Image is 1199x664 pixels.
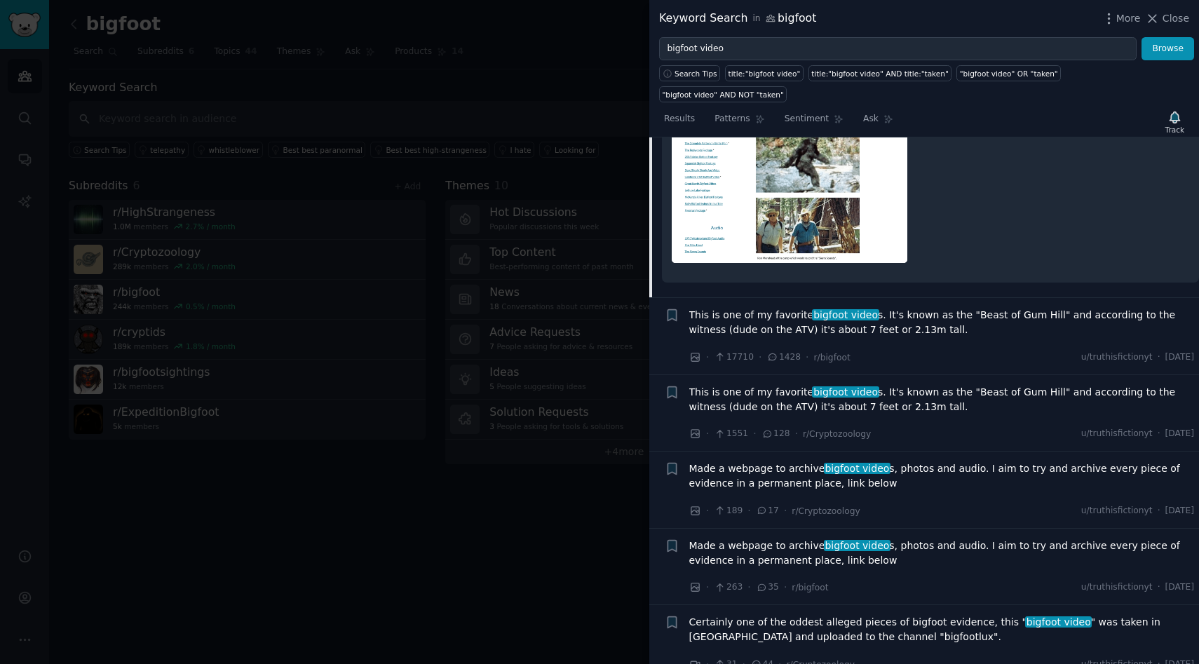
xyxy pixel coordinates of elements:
[811,69,949,79] div: title:"bigfoot video" AND title:"taken"
[803,429,871,439] span: r/Cryptozoology
[1081,581,1153,594] span: u/truthisfictionyt
[1081,505,1153,517] span: u/truthisfictionyt
[689,308,1195,337] span: This is one of my favorite s. It's known as the "Beast of Gum Hill" and according to the witness ...
[1163,11,1189,26] span: Close
[659,108,700,137] a: Results
[780,108,848,137] a: Sentiment
[714,351,753,364] span: 17710
[747,580,750,595] span: ·
[792,583,828,592] span: r/bigfoot
[766,351,801,364] span: 1428
[756,581,779,594] span: 35
[806,350,808,365] span: ·
[659,65,720,81] button: Search Tips
[794,426,797,441] span: ·
[1116,11,1141,26] span: More
[1145,11,1189,26] button: Close
[664,113,695,126] span: Results
[1160,107,1189,137] button: Track
[792,506,860,516] span: r/Cryptozoology
[747,503,750,518] span: ·
[785,113,829,126] span: Sentiment
[1165,581,1194,594] span: [DATE]
[753,426,756,441] span: ·
[1158,505,1160,517] span: ·
[1165,428,1194,440] span: [DATE]
[759,350,761,365] span: ·
[756,505,779,517] span: 17
[659,10,816,27] div: Keyword Search bigfoot
[1158,428,1160,440] span: ·
[689,385,1195,414] a: This is one of my favoritebigfoot videos. It's known as the "Beast of Gum Hill" and according to ...
[824,540,890,551] span: bigfoot video
[663,90,784,100] div: "bigfoot video" AND NOT "taken"
[1165,505,1194,517] span: [DATE]
[706,350,709,365] span: ·
[706,426,709,441] span: ·
[710,108,769,137] a: Patterns
[824,463,890,474] span: bigfoot video
[689,538,1195,568] a: Made a webpage to archivebigfoot videos, photos and audio. I aim to try and archive every piece o...
[659,37,1137,61] input: Try a keyword related to your business
[812,309,879,320] span: bigfoot video
[689,461,1195,491] a: Made a webpage to archivebigfoot videos, photos and audio. I aim to try and archive every piece o...
[808,65,952,81] a: title:"bigfoot video" AND title:"taken"
[672,127,907,263] img: Made a webpage to archive bigfoot videos, photos and audio. I aim to try and archive every piece ...
[1158,351,1160,364] span: ·
[659,86,787,102] a: "bigfoot video" AND NOT "taken"
[814,353,851,363] span: r/bigfoot
[1081,351,1153,364] span: u/truthisfictionyt
[714,505,743,517] span: 189
[689,308,1195,337] a: This is one of my favoritebigfoot videos. It's known as the "Beast of Gum Hill" and according to ...
[956,65,1061,81] a: "bigfoot video" OR "taken"
[689,538,1195,568] span: Made a webpage to archive s, photos and audio. I aim to try and archive every piece of evidence i...
[706,503,709,518] span: ·
[1081,428,1153,440] span: u/truthisfictionyt
[1165,351,1194,364] span: [DATE]
[784,503,787,518] span: ·
[1142,37,1194,61] button: Browse
[729,69,801,79] div: title:"bigfoot video"
[863,113,879,126] span: Ask
[689,615,1195,644] a: Certainly one of the oddest alleged pieces of bigfoot evidence, this "bigfoot video" was taken in...
[675,69,717,79] span: Search Tips
[1158,581,1160,594] span: ·
[960,69,1058,79] div: "bigfoot video" OR "taken"
[1025,616,1092,628] span: bigfoot video
[761,428,790,440] span: 128
[714,581,743,594] span: 263
[689,461,1195,491] span: Made a webpage to archive s, photos and audio. I aim to try and archive every piece of evidence i...
[784,580,787,595] span: ·
[725,65,804,81] a: title:"bigfoot video"
[1165,125,1184,135] div: Track
[812,386,879,398] span: bigfoot video
[1102,11,1141,26] button: More
[714,428,748,440] span: 1551
[752,13,760,25] span: in
[689,385,1195,414] span: This is one of my favorite s. It's known as the "Beast of Gum Hill" and according to the witness ...
[706,580,709,595] span: ·
[689,615,1195,644] span: Certainly one of the oddest alleged pieces of bigfoot evidence, this " " was taken in [GEOGRAPHIC...
[714,113,750,126] span: Patterns
[858,108,898,137] a: Ask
